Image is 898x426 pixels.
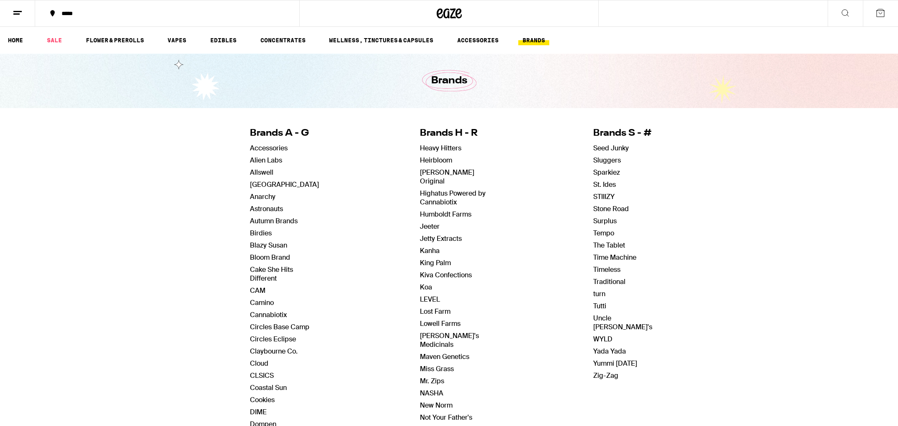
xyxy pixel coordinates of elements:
a: Claybourne Co. [250,347,298,356]
a: LEVEL [420,295,440,304]
a: HOME [4,35,27,45]
a: Miss Grass [420,364,454,373]
a: [PERSON_NAME]'s Medicinals [420,331,479,349]
a: Time Machine [593,253,636,262]
a: WYLD [593,335,612,343]
a: Uncle [PERSON_NAME]'s [593,314,652,331]
a: Anarchy [250,192,275,201]
a: King Palm [420,258,451,267]
a: FLOWER & PREROLLS [82,35,148,45]
a: St. Ides [593,180,616,189]
a: Tempo [593,229,614,238]
a: [PERSON_NAME] Original [420,168,474,186]
a: Maven Genetics [420,352,469,361]
a: Accessories [250,144,288,152]
a: New Norm [420,401,453,410]
a: Allswell [250,168,273,177]
a: DIME [250,408,267,416]
a: SALE [43,35,66,45]
a: Alien Labs [250,156,282,165]
a: ACCESSORIES [453,35,503,45]
h1: Brands [431,74,467,88]
a: Humboldt Farms [420,210,471,219]
a: Cookies [250,395,275,404]
a: Camino [250,298,274,307]
a: Kiva Confections [420,271,472,279]
a: Highatus Powered by Cannabiotix [420,189,486,207]
a: [GEOGRAPHIC_DATA] [250,180,319,189]
a: Birdies [250,229,272,238]
a: Seed Junky [593,144,629,152]
a: Lost Farm [420,307,450,316]
a: Tutti [593,302,606,310]
h4: Brands H - R [420,127,492,140]
a: Zig-Zag [593,371,618,380]
a: CAM [250,286,265,295]
a: Not Your Father's [420,413,472,422]
a: EDIBLES [206,35,241,45]
a: Jetty Extracts [420,234,462,243]
a: Yummi [DATE] [593,359,637,368]
a: Kanha [420,246,440,255]
a: Koa [420,283,432,292]
a: The Tablet [593,241,625,250]
a: Mr. Zips [420,377,444,385]
a: VAPES [163,35,190,45]
a: turn [593,289,605,298]
a: Jeeter [420,222,440,231]
a: Timeless [593,265,620,274]
a: CLSICS [250,371,274,380]
a: Astronauts [250,204,283,213]
a: Heavy Hitters [420,144,461,152]
a: Surplus [593,217,617,225]
a: Circles Base Camp [250,323,309,331]
a: Autumn Brands [250,217,298,225]
a: Cannabiotix [250,310,287,319]
h4: Brands A - G [250,127,319,140]
a: BRANDS [518,35,549,45]
a: Bloom Brand [250,253,290,262]
a: NASHA [420,389,443,398]
a: Sparkiez [593,168,620,177]
a: Sluggers [593,156,621,165]
a: Blazy Susan [250,241,287,250]
a: Yada Yada [593,347,626,356]
a: Circles Eclipse [250,335,296,343]
a: Coastal Sun [250,383,287,392]
a: Lowell Farms [420,319,461,328]
a: Traditional [593,277,625,286]
a: Cake She Hits Different [250,265,293,283]
h4: Brands S - # [593,127,652,140]
a: Cloud [250,359,268,368]
a: CONCENTRATES [256,35,310,45]
a: Stone Road [593,204,629,213]
a: STIIIZY [593,192,615,201]
a: Heirbloom [420,156,452,165]
a: WELLNESS, TINCTURES & CAPSULES [325,35,437,45]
